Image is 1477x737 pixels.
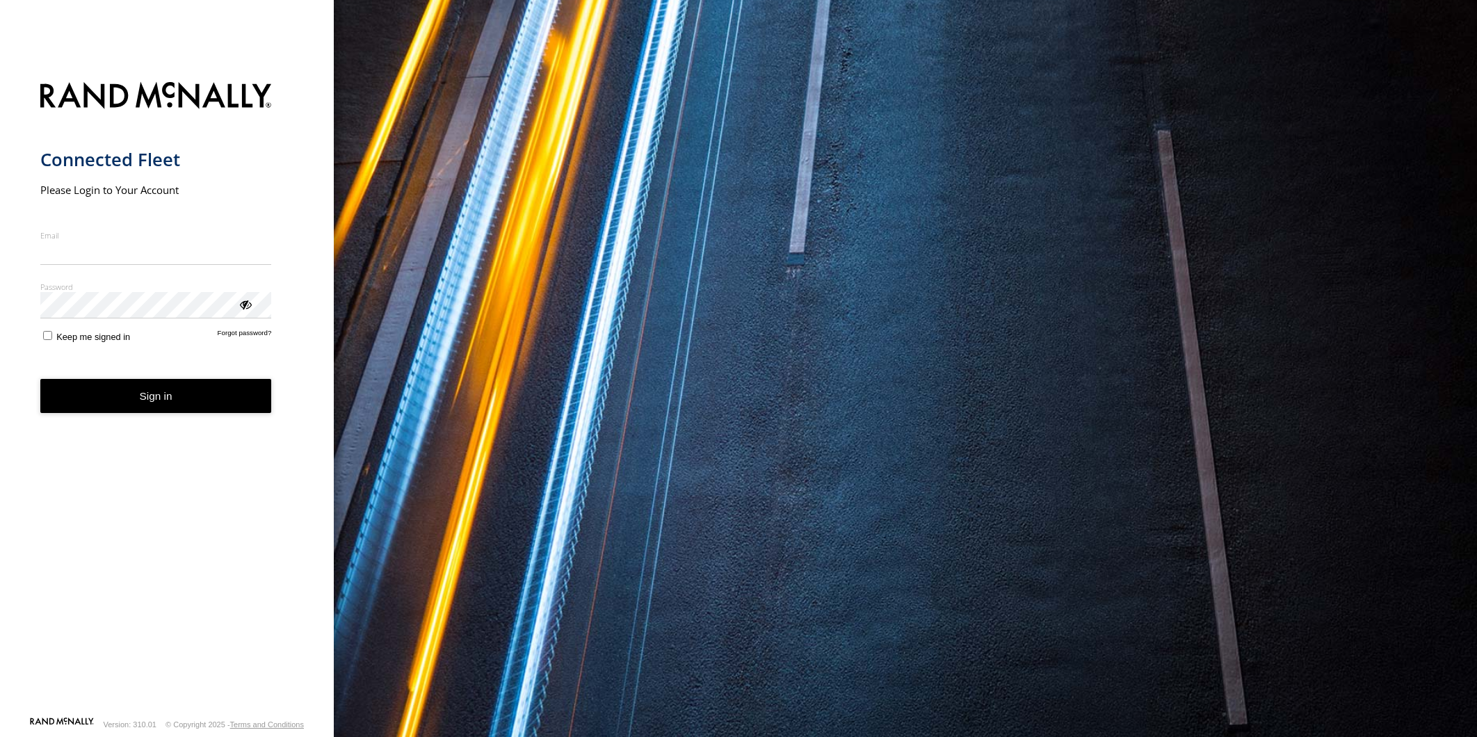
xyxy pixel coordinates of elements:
h1: Connected Fleet [40,148,272,171]
form: main [40,74,294,716]
span: Keep me signed in [56,332,130,342]
input: Keep me signed in [43,331,52,340]
img: Rand McNally [40,79,272,115]
div: ViewPassword [238,297,252,311]
label: Email [40,230,272,241]
a: Visit our Website [30,718,94,731]
h2: Please Login to Your Account [40,183,272,197]
label: Password [40,282,272,292]
button: Sign in [40,379,272,413]
a: Forgot password? [218,329,272,342]
div: © Copyright 2025 - [166,720,304,729]
div: Version: 310.01 [104,720,156,729]
a: Terms and Conditions [230,720,304,729]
